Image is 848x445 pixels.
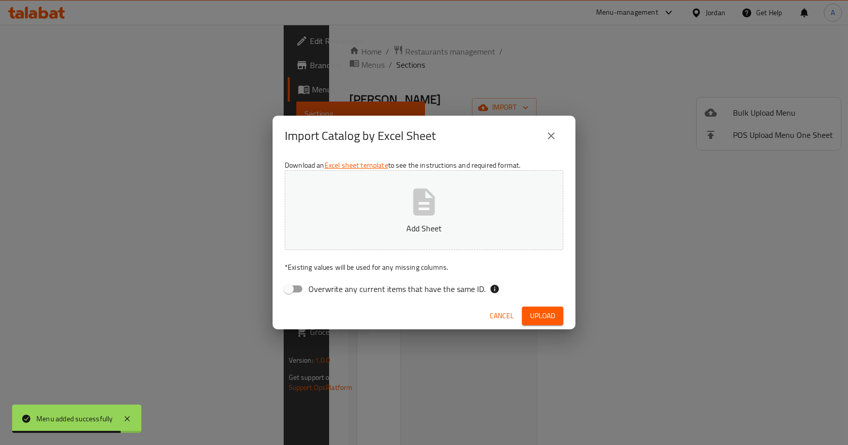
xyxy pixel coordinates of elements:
[285,128,436,144] h2: Import Catalog by Excel Sheet
[36,413,113,424] div: Menu added successfully
[490,310,514,322] span: Cancel
[530,310,555,322] span: Upload
[325,159,388,172] a: Excel sheet template
[273,156,575,303] div: Download an to see the instructions and required format.
[300,222,548,234] p: Add Sheet
[490,284,500,294] svg: If the overwrite option isn't selected, then the items that match an existing ID will be ignored ...
[285,170,563,250] button: Add Sheet
[486,307,518,325] button: Cancel
[285,262,563,272] p: Existing values will be used for any missing columns.
[539,124,563,148] button: close
[522,307,563,325] button: Upload
[308,283,486,295] span: Overwrite any current items that have the same ID.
